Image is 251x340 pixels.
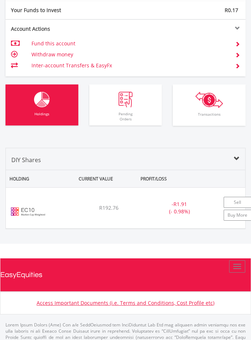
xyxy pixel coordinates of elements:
[11,156,41,164] span: DIY Shares
[31,49,228,60] td: Withdraw money
[175,108,244,126] span: Transactions
[7,108,76,126] span: Holdings
[37,299,214,306] a: Access Important Documents (i.e. Terms and Conditions, Cost Profile etc)
[5,85,78,126] button: Holdings
[91,108,160,126] span: Pending Orders
[195,92,223,108] img: transactions-zar-wht.png
[31,38,228,49] td: Fund this account
[5,7,126,14] div: Your Funds to Invest
[5,25,126,33] div: Account Actions
[6,172,68,186] div: HOLDING
[173,201,187,208] span: R1.91
[70,172,122,186] div: CURRENT VALUE
[34,92,50,108] img: holdings-wht.png
[31,60,228,71] td: Inter-account Transfers & EasyFx
[0,258,251,291] a: EasyEquities
[119,92,132,108] img: pending_instructions-wht.png
[173,85,246,126] button: Transactions
[144,201,215,215] div: - (- 0.98%)
[99,204,119,211] span: R192.76
[89,85,162,126] button: PendingOrders
[10,199,46,225] img: EC10.EC.EC10.png
[124,172,184,186] div: PROFIT/LOSS
[225,7,238,14] span: R0.17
